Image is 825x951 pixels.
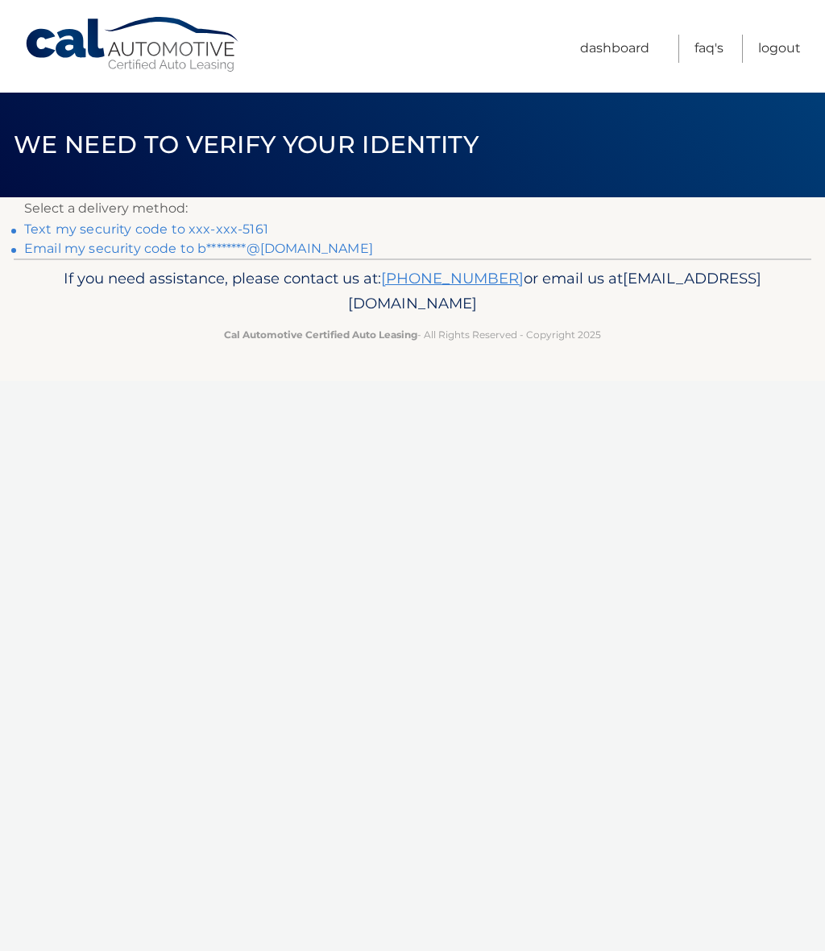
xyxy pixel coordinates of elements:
[24,16,242,73] a: Cal Automotive
[580,35,649,63] a: Dashboard
[758,35,801,63] a: Logout
[14,130,479,159] span: We need to verify your identity
[38,266,787,317] p: If you need assistance, please contact us at: or email us at
[694,35,723,63] a: FAQ's
[24,197,801,220] p: Select a delivery method:
[38,326,787,343] p: - All Rights Reserved - Copyright 2025
[224,329,417,341] strong: Cal Automotive Certified Auto Leasing
[24,241,373,256] a: Email my security code to b********@[DOMAIN_NAME]
[24,221,268,237] a: Text my security code to xxx-xxx-5161
[381,269,524,287] a: [PHONE_NUMBER]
